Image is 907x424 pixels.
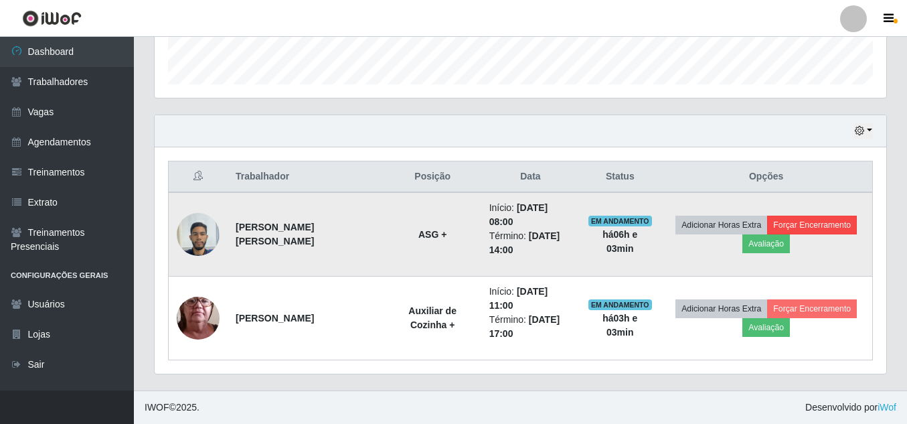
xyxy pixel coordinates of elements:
[481,161,580,193] th: Data
[602,313,637,338] strong: há 03 h e 03 min
[145,402,169,413] span: IWOF
[588,299,652,310] span: EM ANDAMENTO
[660,161,872,193] th: Opções
[236,222,314,246] strong: [PERSON_NAME] [PERSON_NAME]
[236,313,314,324] strong: [PERSON_NAME]
[145,401,199,415] span: © 2025 .
[805,401,896,415] span: Desenvolvido por
[742,318,790,337] button: Avaliação
[742,234,790,253] button: Avaliação
[602,229,637,254] strong: há 06 h e 03 min
[489,285,572,313] li: Início:
[580,161,660,193] th: Status
[177,206,220,263] img: 1736956846445.jpeg
[418,229,446,240] strong: ASG +
[767,216,857,234] button: Forçar Encerramento
[878,402,896,413] a: iWof
[588,216,652,226] span: EM ANDAMENTO
[177,271,220,366] img: 1744294731442.jpeg
[767,299,857,318] button: Forçar Encerramento
[228,161,384,193] th: Trabalhador
[408,305,457,330] strong: Auxiliar de Cozinha +
[22,10,82,27] img: CoreUI Logo
[489,202,548,227] time: [DATE] 08:00
[675,216,767,234] button: Adicionar Horas Extra
[384,161,481,193] th: Posição
[489,229,572,257] li: Término:
[489,201,572,229] li: Início:
[489,313,572,341] li: Término:
[489,286,548,311] time: [DATE] 11:00
[675,299,767,318] button: Adicionar Horas Extra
